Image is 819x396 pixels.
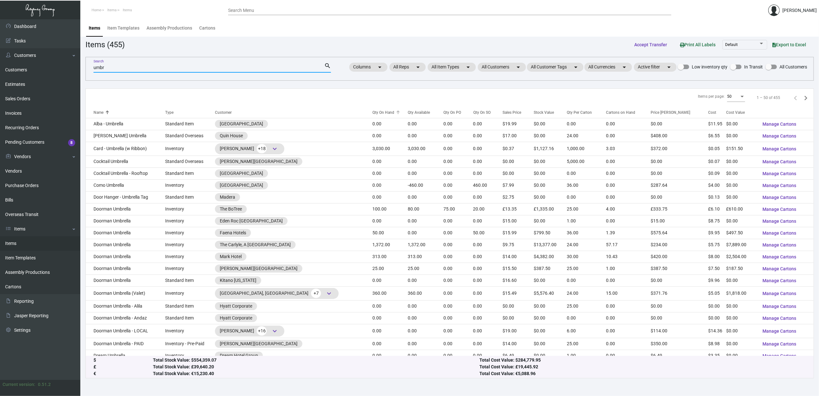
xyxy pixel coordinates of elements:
[726,110,758,115] div: Cost Value
[503,142,534,156] td: $0.37
[606,142,651,156] td: 3.03
[86,263,165,274] td: Doorman Umbrella
[757,180,801,191] button: Manage Cartons
[324,62,331,70] mat-icon: search
[478,63,526,72] mat-chip: All Customers
[86,130,165,142] td: [PERSON_NAME] Umbrella
[503,215,534,227] td: $15.00
[757,312,801,324] button: Manage Cartons
[443,191,473,203] td: 0.00
[220,170,263,177] div: [GEOGRAPHIC_DATA]
[744,63,763,71] span: In Transit
[757,227,801,239] button: Manage Cartons
[757,288,801,299] button: Manage Cartons
[567,227,606,239] td: 36.00
[762,291,796,296] span: Manage Cartons
[503,239,534,251] td: $9.75
[567,156,606,167] td: 5,000.00
[372,130,407,142] td: 0.00
[651,179,708,191] td: $287.64
[93,110,103,115] div: Name
[726,263,758,274] td: $187.50
[408,215,443,227] td: 0.00
[708,251,726,263] td: $8.00
[473,227,503,239] td: 50.00
[757,215,801,227] button: Manage Cartons
[86,142,165,156] td: Card - Umbrella (w Ribbon)
[372,110,407,115] div: Qty On Hand
[165,215,215,227] td: Inventory
[567,130,606,142] td: 24.00
[220,194,235,201] div: Madera
[534,215,567,227] td: $0.00
[708,167,726,179] td: $0.09
[762,219,796,224] span: Manage Cartons
[606,167,651,179] td: 0.00
[372,227,407,239] td: 50.00
[726,251,758,263] td: $2,504.00
[606,239,651,251] td: 57.17
[757,338,801,350] button: Manage Cartons
[708,130,726,142] td: $6.55
[762,133,796,139] span: Manage Cartons
[443,156,473,167] td: 0.00
[675,39,721,50] button: Print All Labels
[165,191,215,203] td: Standard Item
[708,110,717,115] div: Cost
[86,203,165,215] td: Doorman Umbrella
[651,167,708,179] td: $0.00
[708,263,726,274] td: $7.50
[372,203,407,215] td: 100.00
[473,239,503,251] td: 0.00
[473,263,503,274] td: 0.00
[86,215,165,227] td: Doorman Umbrella
[473,110,491,115] div: Qty On SO
[86,179,165,191] td: Como Umbrella
[165,203,215,215] td: Inventory
[534,110,554,115] div: Stock Value
[443,263,473,274] td: 0.00
[757,130,801,142] button: Manage Cartons
[372,156,407,167] td: 0.00
[85,39,125,50] div: Items (455)
[372,142,407,156] td: 3,030.00
[567,251,606,263] td: 30.00
[567,239,606,251] td: 24.00
[220,121,263,127] div: [GEOGRAPHIC_DATA]
[762,316,796,321] span: Manage Cartons
[443,203,473,215] td: 75.00
[443,142,473,156] td: 0.00
[708,239,726,251] td: $5.75
[727,94,745,99] mat-select: Items per page:
[567,215,606,227] td: 1.00
[757,239,801,251] button: Manage Cartons
[782,7,817,14] div: [PERSON_NAME]
[726,118,758,130] td: $0.00
[443,274,473,286] td: 0.00
[372,263,407,274] td: 25.00
[606,156,651,167] td: 0.00
[165,142,215,156] td: Inventory
[408,110,430,115] div: Qty Available
[651,110,690,115] div: Price [PERSON_NAME]
[534,142,567,156] td: $1,127.16
[534,191,567,203] td: $0.00
[503,227,534,239] td: $15.99
[634,42,667,47] span: Accept Transfer
[372,110,394,115] div: Qty On Hand
[762,353,796,358] span: Manage Cartons
[86,167,165,179] td: Cocktail Umbrella - Rooftop
[708,142,726,156] td: $0.05
[473,274,503,286] td: 0.00
[376,63,384,71] mat-icon: arrow_drop_down
[473,167,503,179] td: 0.00
[165,156,215,167] td: Standard Overseas
[443,227,473,239] td: 0.00
[503,203,534,215] td: £13.35
[389,63,426,72] mat-chip: All Reps
[620,63,628,71] mat-icon: arrow_drop_down
[215,107,372,118] th: Customer
[534,179,567,191] td: $0.00
[473,130,503,142] td: 0.00
[767,39,811,50] button: Export to Excel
